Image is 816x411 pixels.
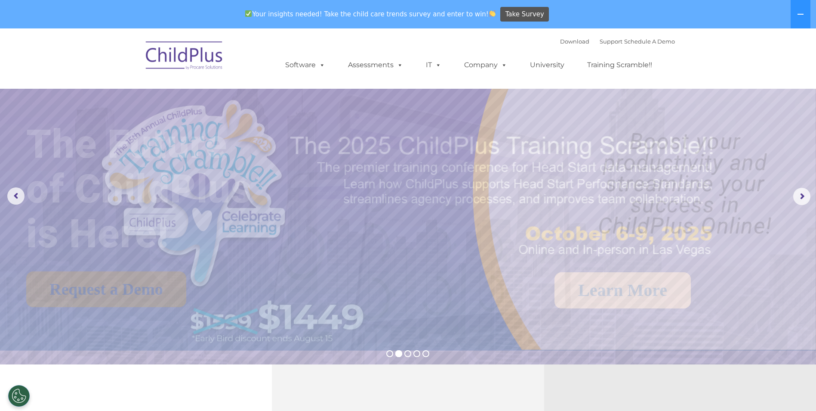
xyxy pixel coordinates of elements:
a: Company [456,56,516,74]
button: Cookies Settings [8,385,30,407]
a: Software [277,56,334,74]
img: ✅ [245,10,252,17]
a: Schedule A Demo [624,38,675,45]
a: Training Scramble!! [579,56,661,74]
span: Last name [120,57,146,63]
rs-layer: Boost your productivity and streamline your success in ChildPlus Online! [564,131,806,237]
img: ChildPlus by Procare Solutions [142,35,228,78]
a: Support [600,38,622,45]
span: Phone number [120,92,156,99]
img: 👏 [489,10,496,17]
iframe: Chat Widget [623,65,816,411]
span: Your insights needed! Take the child care trends survey and enter to win! [242,6,499,22]
span: Take Survey [505,7,544,22]
rs-layer: The Future of ChildPlus is Here! [26,122,287,256]
a: Take Survey [500,7,549,22]
a: Request a Demo [26,271,186,307]
a: Download [560,38,589,45]
font: | [560,38,675,45]
a: IT [417,56,450,74]
a: University [521,56,573,74]
a: Assessments [339,56,412,74]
